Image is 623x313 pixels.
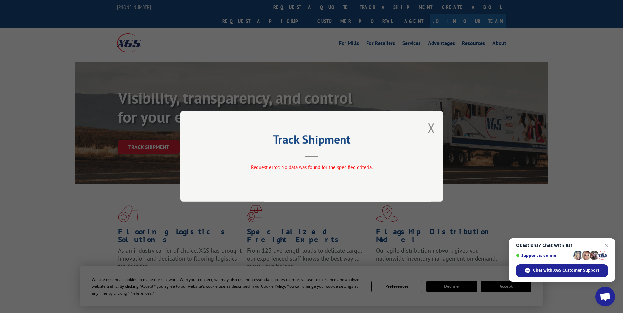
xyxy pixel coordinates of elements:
[213,135,410,147] h2: Track Shipment
[533,267,599,273] span: Chat with XGS Customer Support
[602,241,610,249] span: Close chat
[516,243,608,248] span: Questions? Chat with us!
[595,287,615,306] div: Open chat
[251,164,372,171] span: Request error: No data was found for the specified criteria.
[516,264,608,277] div: Chat with XGS Customer Support
[428,119,435,136] button: Close modal
[516,253,571,258] span: Support is online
